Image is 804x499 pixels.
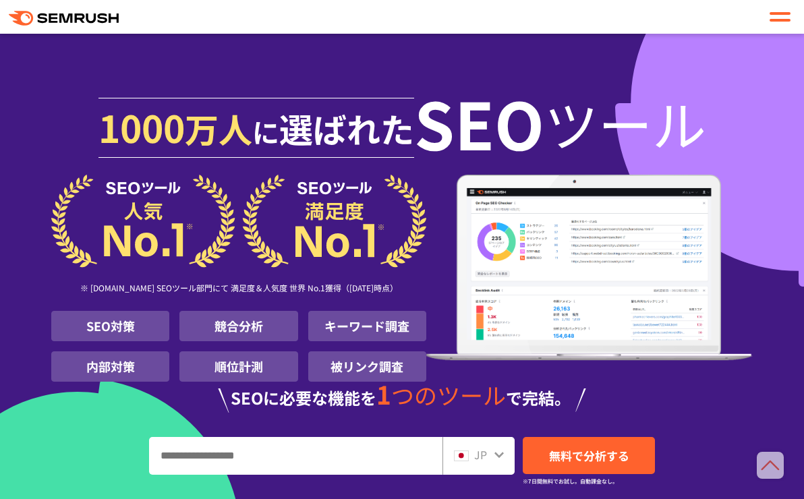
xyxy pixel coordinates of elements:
li: キーワード調査 [308,311,426,341]
span: 1 [376,376,391,412]
div: SEOに必要な機能を [51,382,753,413]
span: に [252,112,279,151]
a: 無料で分析する [523,437,655,474]
span: 1000 [98,100,185,154]
input: URL、キーワードを入力してください [150,438,442,474]
span: つのツール [391,378,506,411]
li: 被リンク調査 [308,351,426,382]
small: ※7日間無料でお試し。自動課金なし。 [523,475,618,488]
span: ツール [544,96,706,150]
span: 万人 [185,104,252,152]
li: SEO対策 [51,311,169,341]
li: 順位計測 [179,351,297,382]
span: 無料で分析する [549,447,629,464]
li: 競合分析 [179,311,297,341]
span: 選ばれた [279,104,414,152]
span: JP [474,446,487,463]
div: ※ [DOMAIN_NAME] SEOツール部門にて 満足度＆人気度 世界 No.1獲得（[DATE]時点） [51,268,426,311]
li: 内部対策 [51,351,169,382]
span: SEO [414,96,544,150]
span: で完結。 [506,386,571,409]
